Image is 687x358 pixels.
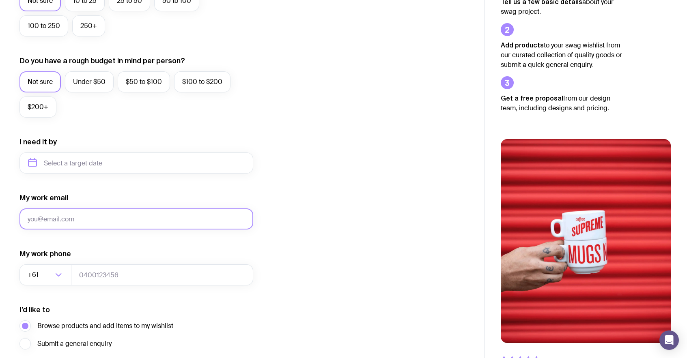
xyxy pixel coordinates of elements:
span: Browse products and add items to my wishlist [37,321,173,331]
span: +61 [28,264,40,285]
label: I need it by [19,137,57,147]
div: Open Intercom Messenger [659,330,679,350]
label: $100 to $200 [174,71,230,92]
label: My work email [19,193,68,203]
label: Under $50 [65,71,114,92]
label: 250+ [72,15,105,36]
label: Not sure [19,71,61,92]
input: you@email.com [19,208,253,229]
label: 100 to 250 [19,15,68,36]
div: Search for option [19,264,71,285]
input: Search for option [40,264,53,285]
strong: Add products [501,41,544,49]
strong: Get a free proposal [501,94,563,102]
label: $200+ [19,96,56,118]
label: I’d like to [19,305,50,315]
label: Do you have a rough budget in mind per person? [19,56,185,66]
p: from our design team, including designs and pricing. [501,93,622,113]
p: to your swag wishlist from our curated collection of quality goods or submit a quick general enqu... [501,40,622,70]
label: $50 to $100 [118,71,170,92]
label: My work phone [19,249,71,259]
input: Select a target date [19,152,253,174]
span: Submit a general enquiry [37,339,112,349]
input: 0400123456 [71,264,253,285]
